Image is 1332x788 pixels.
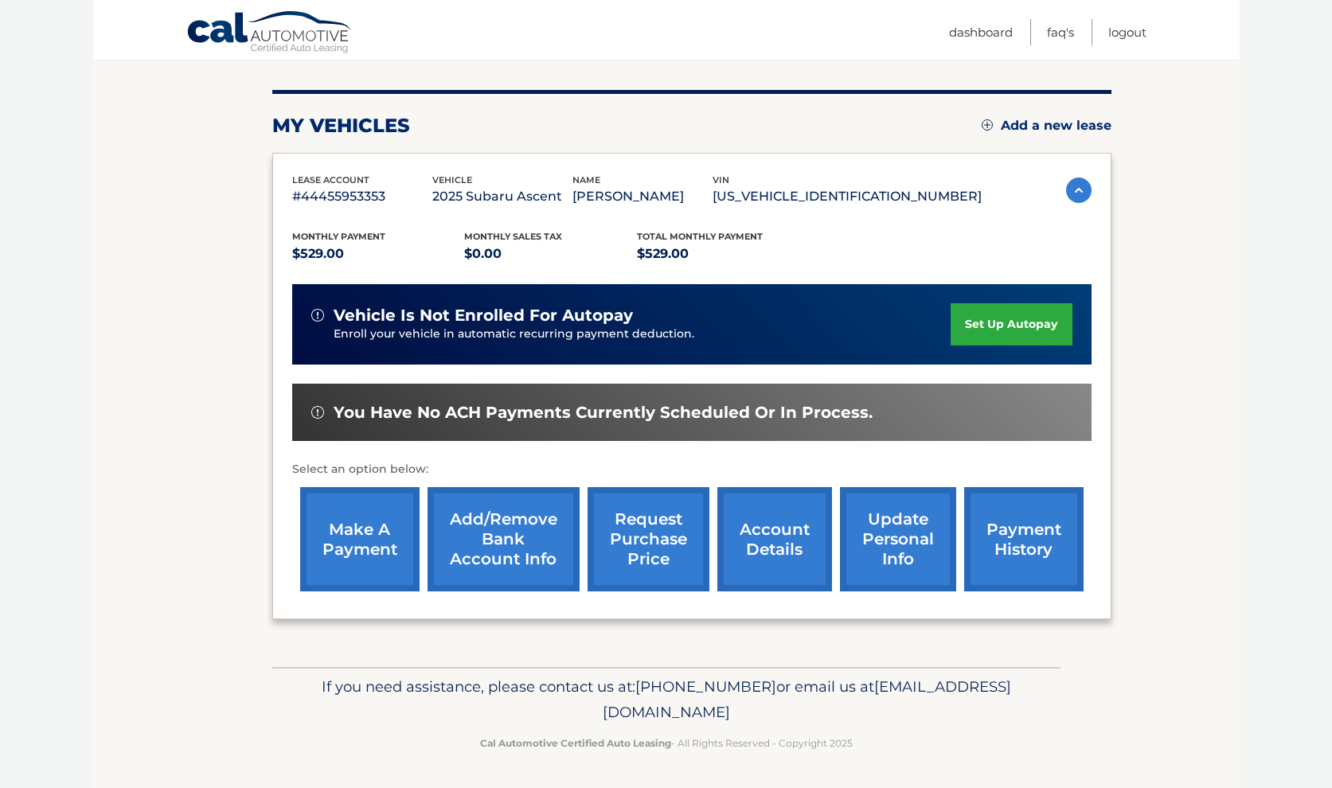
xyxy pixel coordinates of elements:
span: vehicle is not enrolled for autopay [334,306,633,326]
p: [PERSON_NAME] [572,185,713,208]
span: lease account [292,174,369,185]
span: [EMAIL_ADDRESS][DOMAIN_NAME] [603,677,1011,721]
a: Cal Automotive [186,10,354,57]
a: update personal info [840,487,956,591]
a: make a payment [300,487,420,591]
span: name [572,174,600,185]
a: account details [717,487,832,591]
p: Enroll your vehicle in automatic recurring payment deduction. [334,326,951,343]
span: Monthly Payment [292,231,385,242]
p: #44455953353 [292,185,432,208]
p: [US_VEHICLE_IDENTIFICATION_NUMBER] [713,185,982,208]
a: Dashboard [949,19,1013,45]
a: FAQ's [1047,19,1074,45]
p: $0.00 [464,243,637,265]
span: Monthly sales Tax [464,231,562,242]
a: set up autopay [951,303,1072,345]
span: vehicle [432,174,472,185]
a: payment history [964,487,1084,591]
p: Select an option below: [292,460,1092,479]
p: - All Rights Reserved - Copyright 2025 [283,735,1050,751]
a: Add a new lease [982,118,1111,134]
span: Total Monthly Payment [637,231,763,242]
span: You have no ACH payments currently scheduled or in process. [334,403,873,423]
p: 2025 Subaru Ascent [432,185,572,208]
img: alert-white.svg [311,406,324,419]
span: [PHONE_NUMBER] [635,677,776,696]
h2: my vehicles [272,114,410,138]
p: If you need assistance, please contact us at: or email us at [283,674,1050,725]
p: $529.00 [637,243,810,265]
span: vin [713,174,729,185]
img: accordion-active.svg [1066,177,1092,203]
a: Logout [1108,19,1146,45]
img: alert-white.svg [311,309,324,322]
img: add.svg [982,119,993,131]
a: request purchase price [588,487,709,591]
a: Add/Remove bank account info [428,487,580,591]
p: $529.00 [292,243,465,265]
strong: Cal Automotive Certified Auto Leasing [480,737,671,749]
